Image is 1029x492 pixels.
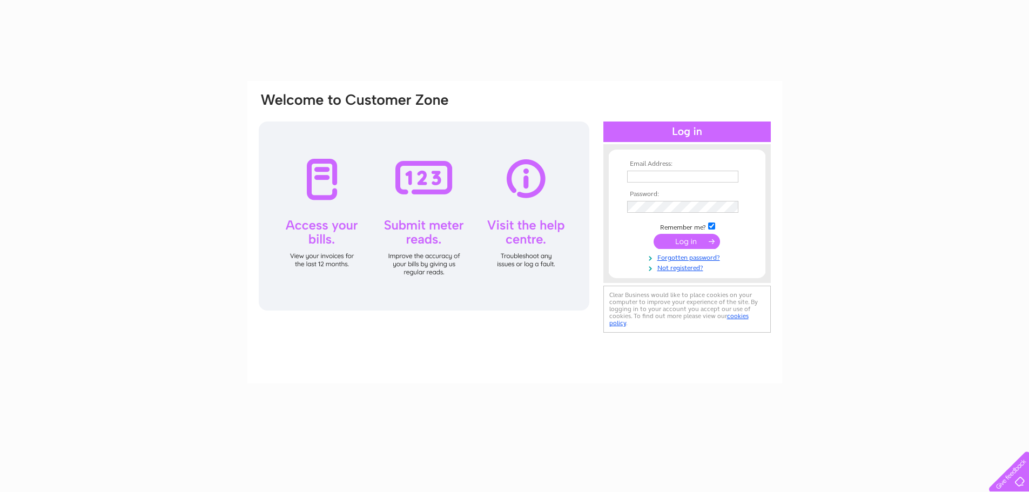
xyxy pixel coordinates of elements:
td: Remember me? [624,221,750,232]
a: cookies policy [609,312,749,327]
div: Clear Business would like to place cookies on your computer to improve your experience of the sit... [603,286,771,333]
a: Not registered? [627,262,750,272]
th: Password: [624,191,750,198]
a: Forgotten password? [627,252,750,262]
input: Submit [654,234,720,249]
th: Email Address: [624,160,750,168]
